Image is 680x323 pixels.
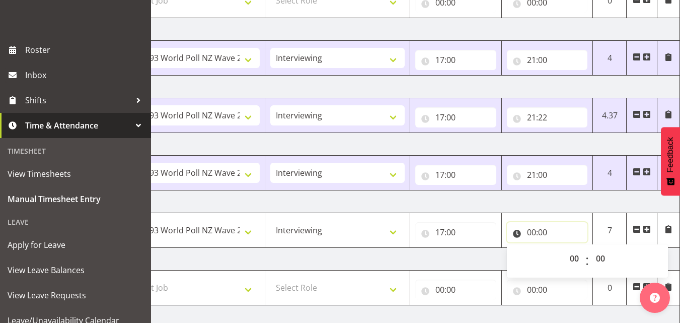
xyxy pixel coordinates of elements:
[3,212,148,232] div: Leave
[507,50,588,70] input: Click to select...
[25,118,131,133] span: Time & Attendance
[25,42,146,57] span: Roster
[415,280,496,300] input: Click to select...
[3,257,148,283] a: View Leave Balances
[3,186,148,212] a: Manual Timesheet Entry
[25,68,146,83] span: Inbox
[8,288,143,303] span: View Leave Requests
[507,280,588,300] input: Click to select...
[507,165,588,185] input: Click to select...
[650,293,660,303] img: help-xxl-2.png
[593,213,627,248] td: 7
[3,141,148,161] div: Timesheet
[507,222,588,242] input: Click to select...
[415,165,496,185] input: Click to select...
[25,93,131,108] span: Shifts
[415,50,496,70] input: Click to select...
[415,222,496,242] input: Click to select...
[8,237,143,252] span: Apply for Leave
[3,161,148,186] a: View Timesheets
[666,137,675,172] span: Feedback
[593,98,627,133] td: 4.37
[593,271,627,305] td: 0
[585,248,589,274] span: :
[3,232,148,257] a: Apply for Leave
[593,156,627,190] td: 4
[507,107,588,127] input: Click to select...
[3,283,148,308] a: View Leave Requests
[8,191,143,207] span: Manual Timesheet Entry
[8,166,143,181] span: View Timesheets
[593,41,627,76] td: 4
[661,127,680,196] button: Feedback - Show survey
[415,107,496,127] input: Click to select...
[8,263,143,278] span: View Leave Balances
